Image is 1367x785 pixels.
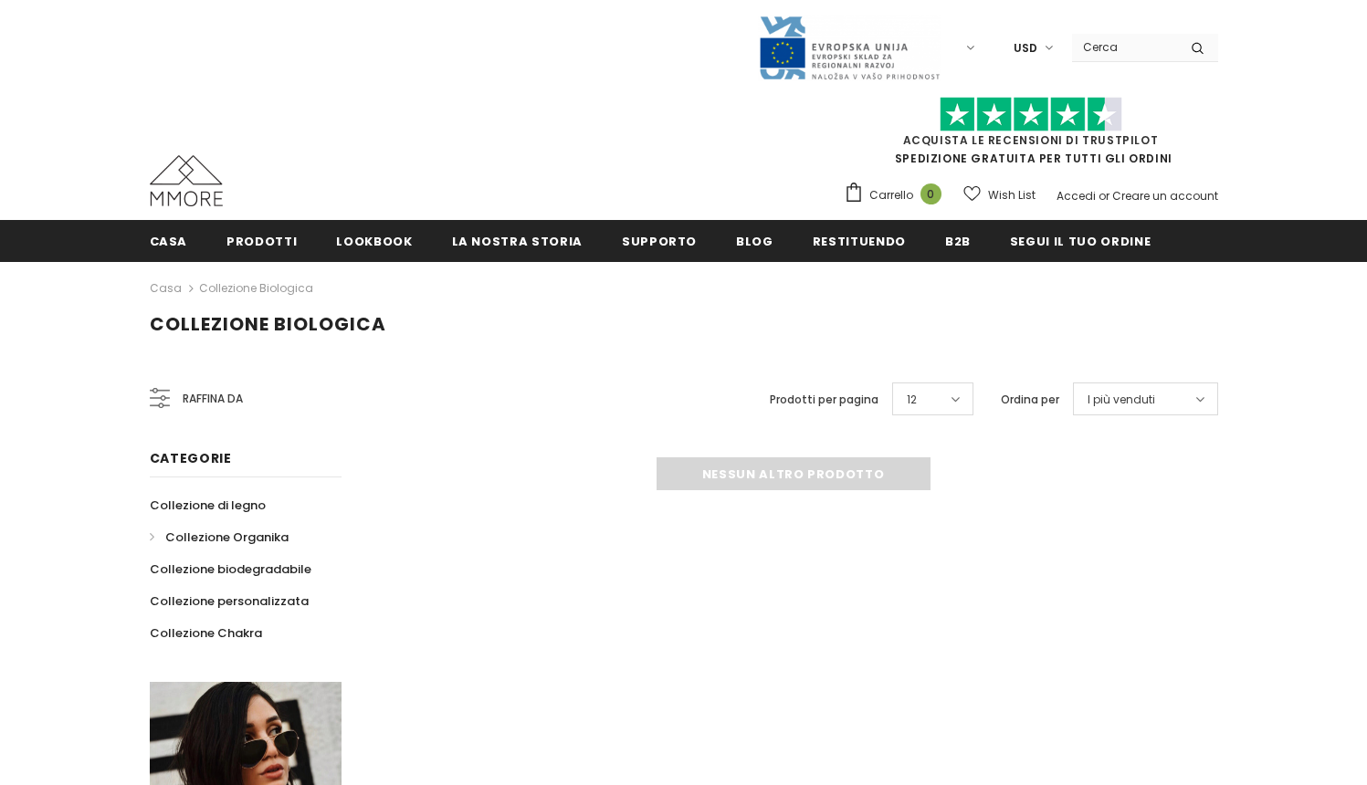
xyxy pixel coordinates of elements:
[945,233,971,250] span: B2B
[736,220,773,261] a: Blog
[813,233,906,250] span: Restituendo
[226,220,297,261] a: Prodotti
[1010,233,1151,250] span: Segui il tuo ordine
[226,233,297,250] span: Prodotti
[150,449,232,467] span: Categorie
[150,155,223,206] img: Casi MMORE
[150,233,188,250] span: Casa
[758,39,941,55] a: Javni Razpis
[1072,34,1177,60] input: Search Site
[844,105,1218,166] span: SPEDIZIONE GRATUITA PER TUTTI GLI ORDINI
[150,497,266,514] span: Collezione di legno
[844,182,951,209] a: Carrello 0
[452,233,583,250] span: La nostra storia
[150,489,266,521] a: Collezione di legno
[150,220,188,261] a: Casa
[1014,39,1037,58] span: USD
[150,311,386,337] span: Collezione biologica
[1112,188,1218,204] a: Creare un account
[920,183,941,204] span: 0
[813,220,906,261] a: Restituendo
[150,277,182,299] a: Casa
[736,233,773,250] span: Blog
[150,553,311,585] a: Collezione biodegradabile
[336,220,412,261] a: Lookbook
[622,220,697,261] a: supporto
[963,179,1036,211] a: Wish List
[1057,188,1096,204] a: Accedi
[622,233,697,250] span: supporto
[940,97,1122,132] img: Fidati di Pilot Stars
[945,220,971,261] a: B2B
[150,521,289,553] a: Collezione Organika
[988,186,1036,204] span: Wish List
[150,585,309,617] a: Collezione personalizzata
[1099,188,1109,204] span: or
[150,624,262,642] span: Collezione Chakra
[165,529,289,546] span: Collezione Organika
[770,391,878,409] label: Prodotti per pagina
[1001,391,1059,409] label: Ordina per
[1010,220,1151,261] a: Segui il tuo ordine
[758,15,941,81] img: Javni Razpis
[452,220,583,261] a: La nostra storia
[150,560,311,578] span: Collezione biodegradabile
[903,132,1159,148] a: Acquista le recensioni di TrustPilot
[336,233,412,250] span: Lookbook
[199,280,313,296] a: Collezione biologica
[150,617,262,649] a: Collezione Chakra
[150,592,309,610] span: Collezione personalizzata
[869,186,913,204] span: Carrello
[1088,391,1155,409] span: I più venduti
[183,389,243,409] span: Raffina da
[907,391,917,409] span: 12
